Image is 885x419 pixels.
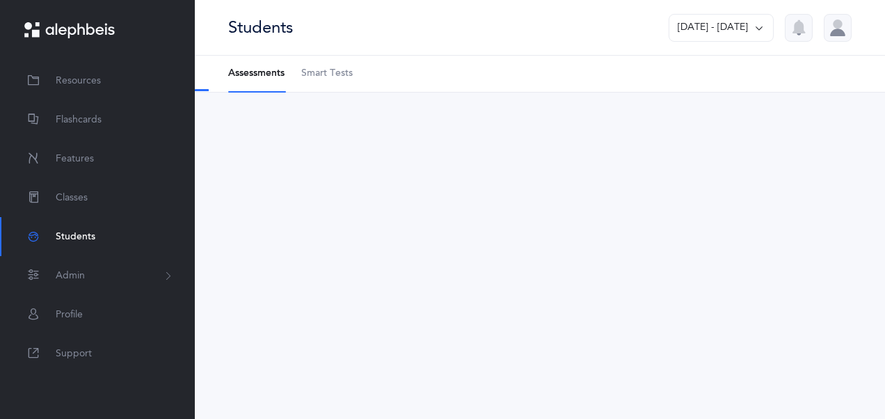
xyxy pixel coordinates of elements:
span: Support [56,347,92,361]
span: Resources [56,74,101,88]
span: Students [56,230,95,244]
div: Students [228,16,293,39]
span: Smart Tests [301,67,353,81]
span: Classes [56,191,88,205]
button: [DATE] - [DATE] [669,14,774,42]
a: Smart Tests [301,56,353,92]
span: Profile [56,308,83,322]
span: Features [56,152,94,166]
span: Admin [56,269,85,283]
span: Flashcards [56,113,102,127]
